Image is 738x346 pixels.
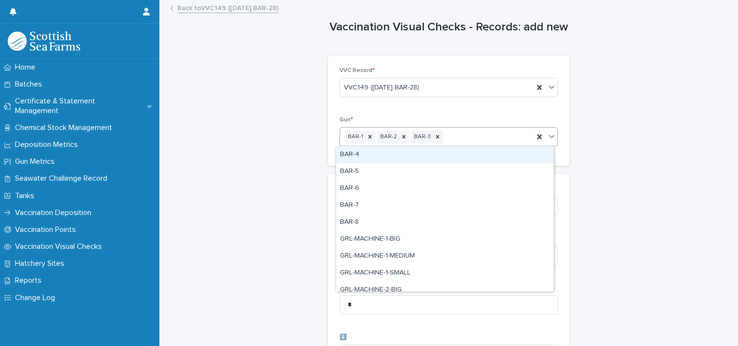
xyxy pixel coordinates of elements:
[377,130,398,144] div: BAR-2
[340,68,375,73] span: VVC Record
[11,157,62,166] p: Gun Metrics
[11,63,43,72] p: Home
[11,208,99,217] p: Vaccination Deposition
[11,140,85,149] p: Deposition Metrics
[11,259,72,268] p: Hatchery Sites
[177,2,279,13] a: Back toVVC149 ([DATE] BAR-28)
[345,130,365,144] div: BAR-1
[336,231,553,248] div: GRL-MACHINE-1-BIG
[11,174,115,183] p: Seawater Challenge Record
[336,180,553,197] div: BAR-6
[411,130,432,144] div: BAR-3
[336,163,553,180] div: BAR-5
[336,265,553,282] div: GRL-MACHINE-1-SMALL
[328,20,569,34] h1: Vaccination Visual Checks - Records: add new
[11,276,49,285] p: Reports
[11,97,147,115] p: Certificate & Statement Management
[11,80,50,89] p: Batches
[336,214,553,231] div: BAR-8
[344,83,419,93] span: VVC149 ([DATE] BAR-28)
[336,146,553,163] div: BAR-4
[11,242,110,251] p: Vaccination Visual Checks
[11,293,63,303] p: Change Log
[11,191,42,201] p: Tanks
[336,248,553,265] div: GRL-MACHINE-1-MEDIUM
[340,117,353,123] span: Gun
[11,225,84,234] p: Vaccination Points
[11,123,120,132] p: Chemical Stock Management
[8,31,80,51] img: uOABhIYSsOPhGJQdTwEw
[336,197,553,214] div: BAR-7
[340,334,347,340] span: ⬇️
[336,282,553,299] div: GRL-MACHINE-2-BIG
